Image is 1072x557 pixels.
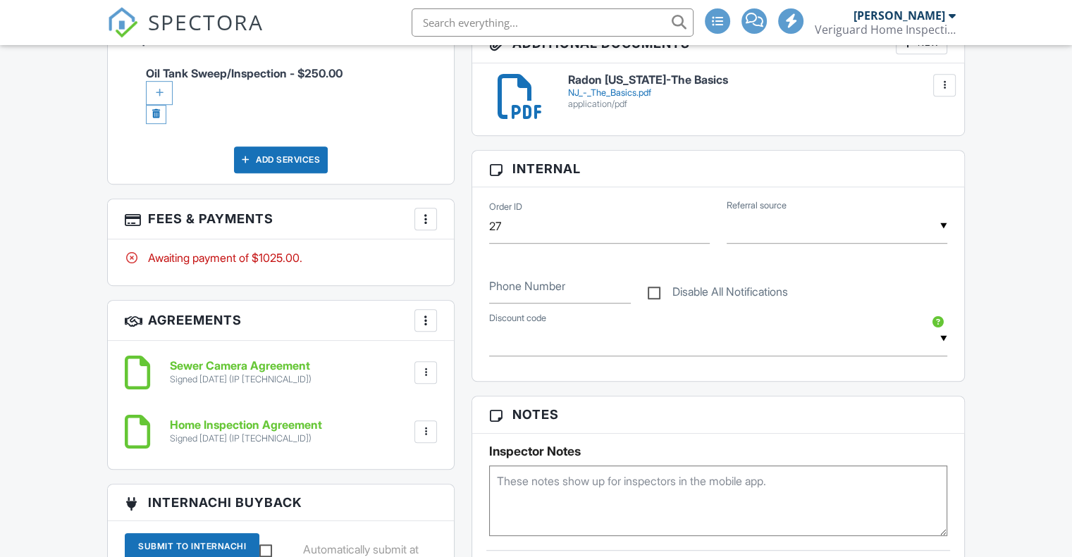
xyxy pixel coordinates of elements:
[125,250,437,265] div: Awaiting payment of $1025.00.
[108,301,454,341] h3: Agreements
[648,285,788,303] label: Disable All Notifications
[727,199,787,212] label: Referral source
[568,99,947,110] div: application/pdf
[170,433,322,444] div: Signed [DATE] (IP [TECHNICAL_ID])
[489,444,947,458] h5: Inspector Notes
[170,360,312,384] a: Sewer Camera Agreement Signed [DATE] (IP [TECHNICAL_ID])
[148,7,264,37] span: SPECTORA
[170,419,322,432] h6: Home Inspection Agreement
[170,360,312,373] h6: Sewer Camera Agreement
[170,419,322,444] a: Home Inspection Agreement Signed [DATE] (IP [TECHNICAL_ID])
[170,374,312,385] div: Signed [DATE] (IP [TECHNICAL_ID])
[107,7,138,38] img: The Best Home Inspection Software - Spectora
[489,269,631,303] input: Phone Number
[107,19,264,49] a: SPECTORA
[568,74,947,110] a: Radon [US_STATE]-The Basics NJ_-_The_Basics.pdf application/pdf
[472,151,964,187] h3: Internal
[146,66,437,120] span: Oil Tank Sweep/Inspection - $250.00
[108,199,454,239] h3: Fees & Payments
[234,146,328,173] div: Add Services
[854,8,945,23] div: [PERSON_NAME]
[489,278,565,294] label: Phone Number
[412,8,694,37] input: Search everything...
[472,396,964,433] h3: Notes
[489,201,522,213] label: Order ID
[568,87,947,99] div: NJ_-_The_Basics.pdf
[108,484,454,521] h3: InterNACHI BuyBack
[815,23,956,37] div: Veriguard Home Inspections, LLC.
[489,312,546,325] label: Discount code
[568,74,947,87] h6: Radon [US_STATE]-The Basics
